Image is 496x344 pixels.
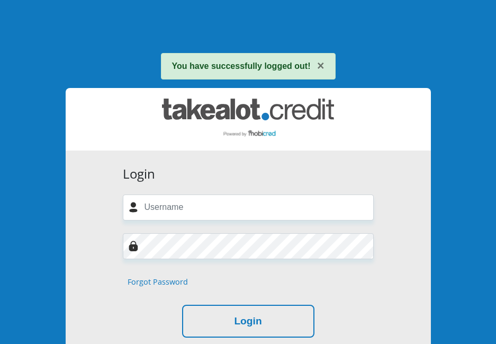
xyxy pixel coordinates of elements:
img: user-icon image [128,202,139,213]
h3: Login [123,166,374,182]
strong: You have successfully logged out! [172,61,311,70]
img: takealot_credit logo [162,99,334,140]
input: Username [123,195,374,220]
button: × [317,60,324,72]
button: Login [182,305,314,338]
a: Forgot Password [128,276,188,288]
img: Image [128,241,139,251]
